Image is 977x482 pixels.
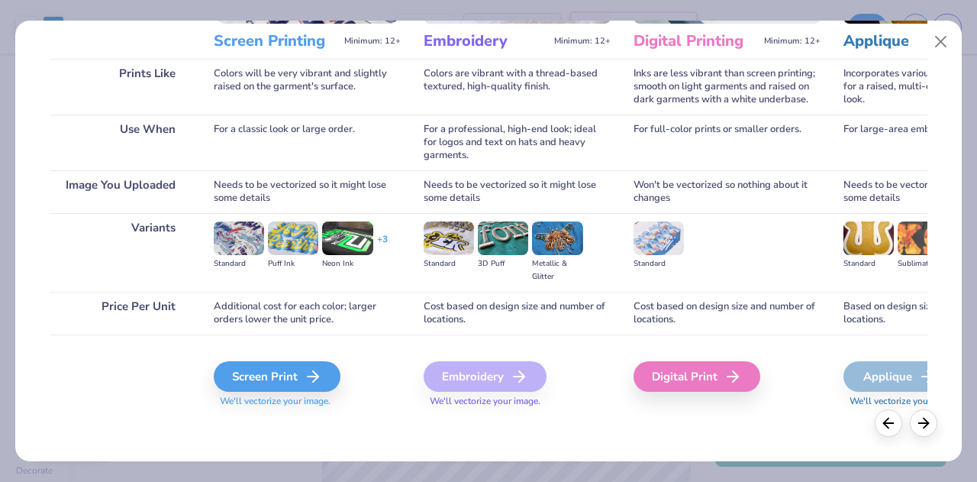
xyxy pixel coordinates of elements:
[344,36,401,47] span: Minimum: 12+
[843,222,894,255] img: Standard
[214,361,340,392] div: Screen Print
[424,170,611,213] div: Needs to be vectorized so it might lose some details
[634,31,758,51] h3: Digital Printing
[532,222,582,255] img: Metallic & Glitter
[424,395,611,408] span: We'll vectorize your image.
[634,361,760,392] div: Digital Print
[377,233,388,259] div: + 3
[634,222,684,255] img: Standard
[532,257,582,283] div: Metallic & Glitter
[424,222,474,255] img: Standard
[764,36,821,47] span: Minimum: 12+
[843,257,894,270] div: Standard
[927,27,956,57] button: Close
[214,115,401,170] div: For a classic look or large order.
[424,257,474,270] div: Standard
[424,292,611,335] div: Cost based on design size and number of locations.
[424,361,547,392] div: Embroidery
[214,31,338,51] h3: Screen Printing
[424,31,548,51] h3: Embroidery
[50,59,191,115] div: Prints Like
[214,222,264,255] img: Standard
[898,222,948,255] img: Sublimated
[268,222,318,255] img: Puff Ink
[478,257,528,270] div: 3D Puff
[634,292,821,335] div: Cost based on design size and number of locations.
[214,170,401,213] div: Needs to be vectorized so it might lose some details
[843,361,956,392] div: Applique
[50,170,191,213] div: Image You Uploaded
[322,222,372,255] img: Neon Ink
[50,213,191,292] div: Variants
[424,59,611,115] div: Colors are vibrant with a thread-based textured, high-quality finish.
[424,115,611,170] div: For a professional, high-end look; ideal for logos and text on hats and heavy garments.
[898,257,948,270] div: Sublimated
[268,257,318,270] div: Puff Ink
[322,257,372,270] div: Neon Ink
[50,115,191,170] div: Use When
[50,292,191,335] div: Price Per Unit
[214,257,264,270] div: Standard
[634,170,821,213] div: Won't be vectorized so nothing about it changes
[634,115,821,170] div: For full-color prints or smaller orders.
[634,257,684,270] div: Standard
[214,59,401,115] div: Colors will be very vibrant and slightly raised on the garment's surface.
[843,31,968,51] h3: Applique
[634,59,821,115] div: Inks are less vibrant than screen printing; smooth on light garments and raised on dark garments ...
[478,222,528,255] img: 3D Puff
[554,36,611,47] span: Minimum: 12+
[214,292,401,335] div: Additional cost for each color; larger orders lower the unit price.
[214,395,401,408] span: We'll vectorize your image.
